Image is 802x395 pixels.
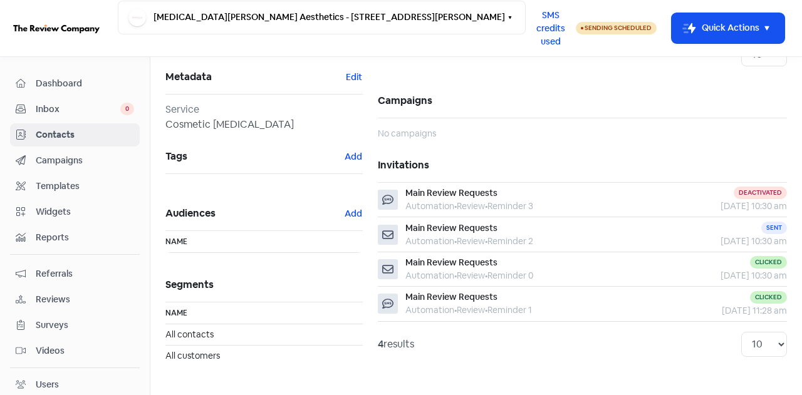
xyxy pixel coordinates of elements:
[165,329,214,340] span: All contacts
[344,207,363,221] button: Add
[10,226,140,249] a: Reports
[36,378,59,391] div: Users
[761,222,787,234] div: Sent
[36,154,134,167] span: Campaigns
[165,68,345,86] span: Metadata
[36,344,134,357] span: Videos
[378,337,383,351] strong: 4
[662,235,787,248] div: [DATE] 10:30 am
[10,72,140,95] a: Dashboard
[165,350,220,361] span: All customers
[405,187,497,198] span: Main Review Requests
[165,302,363,324] th: Name
[165,117,363,132] div: Cosmetic [MEDICAL_DATA]
[378,128,436,139] span: No campaigns
[378,84,787,118] h5: Campaigns
[405,304,532,317] div: Automation Review Reminder 1
[750,256,787,269] div: Clicked
[485,200,487,212] b: •
[36,205,134,218] span: Widgets
[454,304,457,315] b: •
[36,231,134,244] span: Reports
[165,231,363,253] th: Name
[36,180,134,193] span: Templates
[536,9,565,48] span: SMS credits used
[118,1,526,34] button: [MEDICAL_DATA][PERSON_NAME] Aesthetics - [STREET_ADDRESS][PERSON_NAME]
[36,103,120,116] span: Inbox
[485,304,487,315] b: •
[36,267,134,280] span: Referrals
[405,235,533,248] div: Automation Review Reminder 2
[120,103,134,115] span: 0
[10,149,140,172] a: Campaigns
[405,200,533,213] div: Automation Review Reminder 3
[662,269,787,282] div: [DATE] 10:30 am
[165,102,363,117] div: Service
[36,77,134,90] span: Dashboard
[10,288,140,311] a: Reviews
[526,21,576,34] a: SMS credits used
[10,200,140,223] a: Widgets
[405,257,497,268] span: Main Review Requests
[10,262,140,285] a: Referrals
[165,147,344,166] span: Tags
[10,98,140,121] a: Inbox 0
[405,269,533,282] div: Automation Review Reminder 0
[405,291,497,302] span: Main Review Requests
[10,175,140,198] a: Templates
[454,200,457,212] b: •
[10,339,140,362] a: Videos
[662,200,787,213] div: [DATE] 10:30 am
[585,24,652,32] span: Sending Scheduled
[485,270,487,281] b: •
[165,204,344,223] span: Audiences
[576,21,657,36] a: Sending Scheduled
[662,304,787,317] div: [DATE] 11:28 am
[454,270,457,281] b: •
[378,148,787,182] h5: Invitations
[10,314,140,337] a: Surveys
[10,123,140,146] a: Contacts
[454,235,457,247] b: •
[165,268,363,302] h5: Segments
[36,293,134,306] span: Reviews
[378,337,414,352] div: results
[344,150,363,164] button: Add
[750,291,787,304] div: Clicked
[36,319,134,332] span: Surveys
[405,222,497,233] span: Main Review Requests
[485,235,487,247] b: •
[734,187,787,199] div: Deactivated
[345,70,363,85] button: Edit
[36,128,134,141] span: Contacts
[672,13,784,43] button: Quick Actions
